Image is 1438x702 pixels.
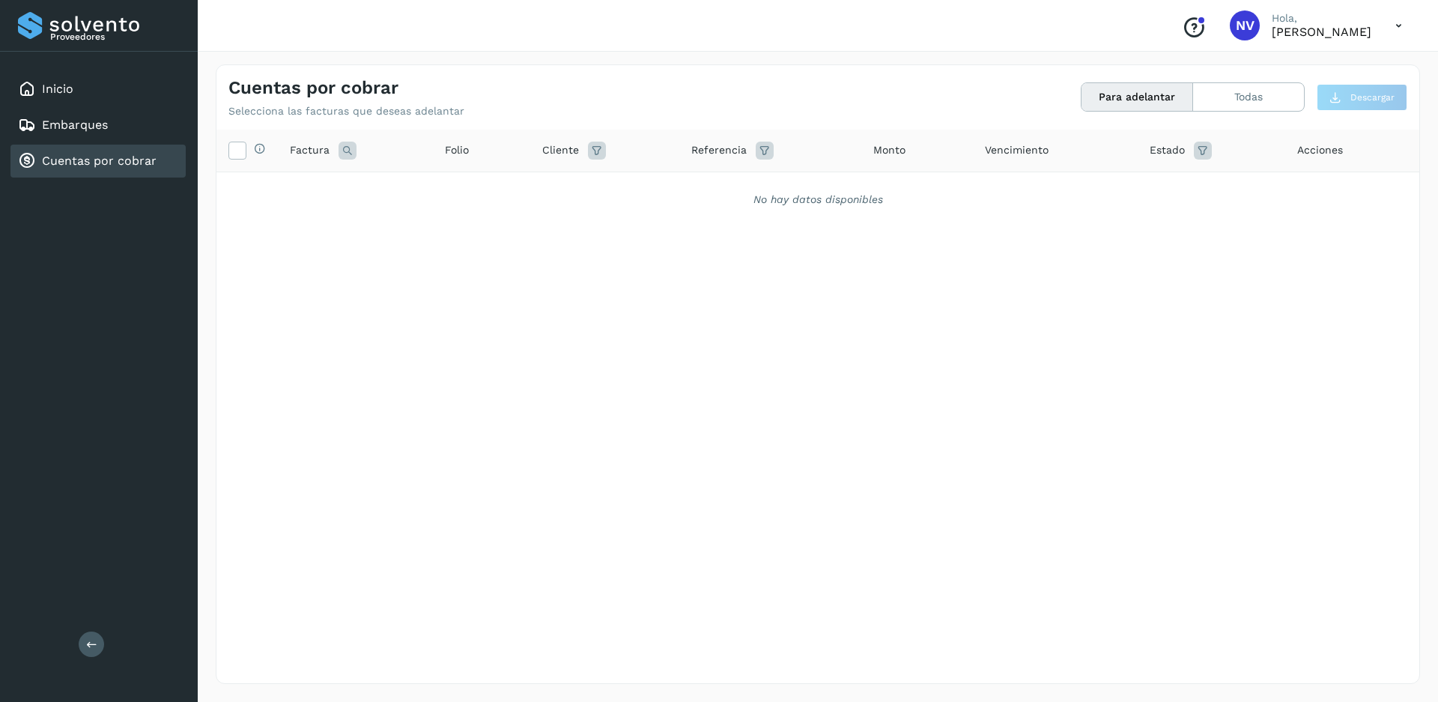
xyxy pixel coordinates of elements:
[445,142,469,158] span: Folio
[1272,12,1371,25] p: Hola,
[1297,142,1343,158] span: Acciones
[42,82,73,96] a: Inicio
[985,142,1049,158] span: Vencimiento
[290,142,330,158] span: Factura
[1193,83,1304,111] button: Todas
[236,192,1400,208] div: No hay datos disponibles
[1317,84,1407,111] button: Descargar
[1081,83,1193,111] button: Para adelantar
[228,77,398,99] h4: Cuentas por cobrar
[1272,25,1371,39] p: Nancy Vera Martínez
[228,105,464,118] p: Selecciona las facturas que deseas adelantar
[691,142,747,158] span: Referencia
[10,73,186,106] div: Inicio
[542,142,579,158] span: Cliente
[50,31,180,42] p: Proveedores
[10,109,186,142] div: Embarques
[1350,91,1395,104] span: Descargar
[873,142,905,158] span: Monto
[42,118,108,132] a: Embarques
[42,154,157,168] a: Cuentas por cobrar
[1150,142,1185,158] span: Estado
[10,145,186,178] div: Cuentas por cobrar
